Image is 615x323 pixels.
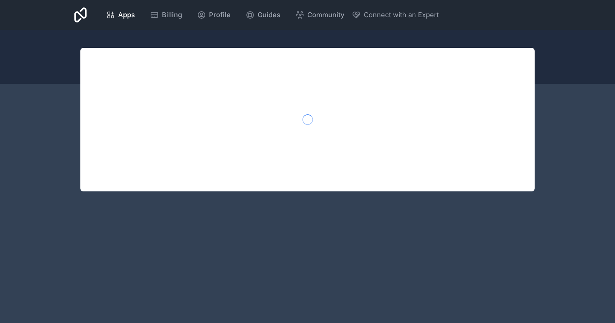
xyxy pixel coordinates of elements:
span: Community [307,10,344,20]
button: Connect with an Expert [352,10,439,20]
a: Community [289,7,350,23]
a: Billing [144,7,188,23]
span: Profile [209,10,231,20]
a: Guides [240,7,286,23]
a: Apps [100,7,141,23]
span: Connect with an Expert [364,10,439,20]
span: Guides [258,10,280,20]
a: Profile [191,7,237,23]
span: Billing [162,10,182,20]
span: Apps [118,10,135,20]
